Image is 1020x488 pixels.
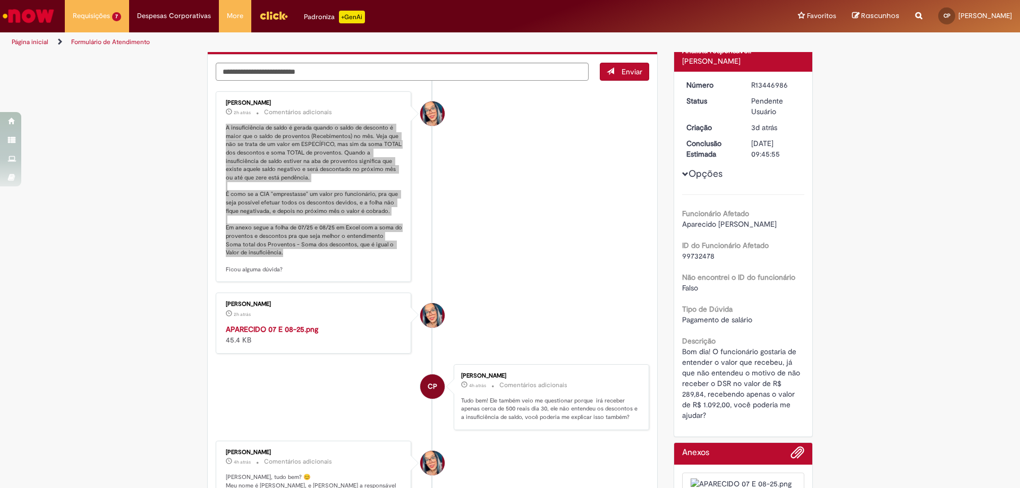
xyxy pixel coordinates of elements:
b: ID do Funcionário Afetado [682,241,769,250]
dt: Conclusão Estimada [678,138,744,159]
div: Maira Priscila Da Silva Arnaldo [420,451,445,475]
div: R13446986 [751,80,801,90]
small: Comentários adicionais [499,381,567,390]
div: 26/08/2025 09:28:07 [751,122,801,133]
span: Enviar [622,67,642,76]
small: Comentários adicionais [264,457,332,466]
a: APARECIDO 07 E 08-25.png [226,324,318,334]
span: 4h atrás [469,382,486,389]
b: Funcionário Afetado [682,209,749,218]
h2: Anexos [682,448,709,458]
time: 28/08/2025 09:48:48 [234,459,251,465]
ul: Trilhas de página [8,32,672,52]
b: Não encontrei o ID do funcionário [682,272,795,282]
div: [PERSON_NAME] [226,449,403,456]
div: [PERSON_NAME] [682,56,805,66]
b: Tipo de Dúvida [682,304,733,314]
time: 28/08/2025 11:19:00 [234,311,251,318]
dt: Número [678,80,744,90]
time: 28/08/2025 11:19:18 [234,109,251,116]
span: CP [428,374,437,399]
dt: Status [678,96,744,106]
textarea: Digite sua mensagem aqui... [216,63,589,81]
time: 28/08/2025 10:05:46 [469,382,486,389]
span: Aparecido [PERSON_NAME] [682,219,777,229]
img: click_logo_yellow_360x200.png [259,7,288,23]
span: Rascunhos [861,11,899,21]
span: Despesas Corporativas [137,11,211,21]
span: 2h atrás [234,109,251,116]
dt: Criação [678,122,744,133]
div: Maira Priscila Da Silva Arnaldo [420,303,445,328]
div: Camila Domingues Dos Santos Pereira [420,374,445,399]
div: [PERSON_NAME] [461,373,638,379]
div: [DATE] 09:45:55 [751,138,801,159]
span: 2h atrás [234,311,251,318]
span: CP [943,12,950,19]
small: Comentários adicionais [264,108,332,117]
p: A insuficiência de saldo é gerada quando o saldo de desconto é maior que o saldo de proventos (Re... [226,124,403,274]
b: Descrição [682,336,716,346]
a: Formulário de Atendimento [71,38,150,46]
div: 45.4 KB [226,324,403,345]
span: Requisições [73,11,110,21]
time: 26/08/2025 09:28:07 [751,123,777,132]
div: Pendente Usuário [751,96,801,117]
div: [PERSON_NAME] [226,100,403,106]
a: Página inicial [12,38,48,46]
span: [PERSON_NAME] [958,11,1012,20]
button: Enviar [600,63,649,81]
div: [PERSON_NAME] [226,301,403,307]
a: Rascunhos [852,11,899,21]
span: 3d atrás [751,123,777,132]
span: Pagamento de salário [682,315,752,324]
span: 7 [112,12,121,21]
span: 4h atrás [234,459,251,465]
button: Adicionar anexos [790,446,804,465]
span: Favoritos [807,11,836,21]
div: Maira Priscila Da Silva Arnaldo [420,101,445,126]
p: Tudo bem! Ele também veio me questionar porque irá receber apenas cerca de 500 reais dia 30, ele ... [461,397,638,422]
span: Falso [682,283,698,293]
span: More [227,11,243,21]
span: 99732478 [682,251,715,261]
div: Padroniza [304,11,365,23]
span: Bom dia! O funcionário gostaria de entender o valor que recebeu, já que não entendeu o motivo de ... [682,347,802,420]
p: +GenAi [339,11,365,23]
img: ServiceNow [1,5,56,27]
